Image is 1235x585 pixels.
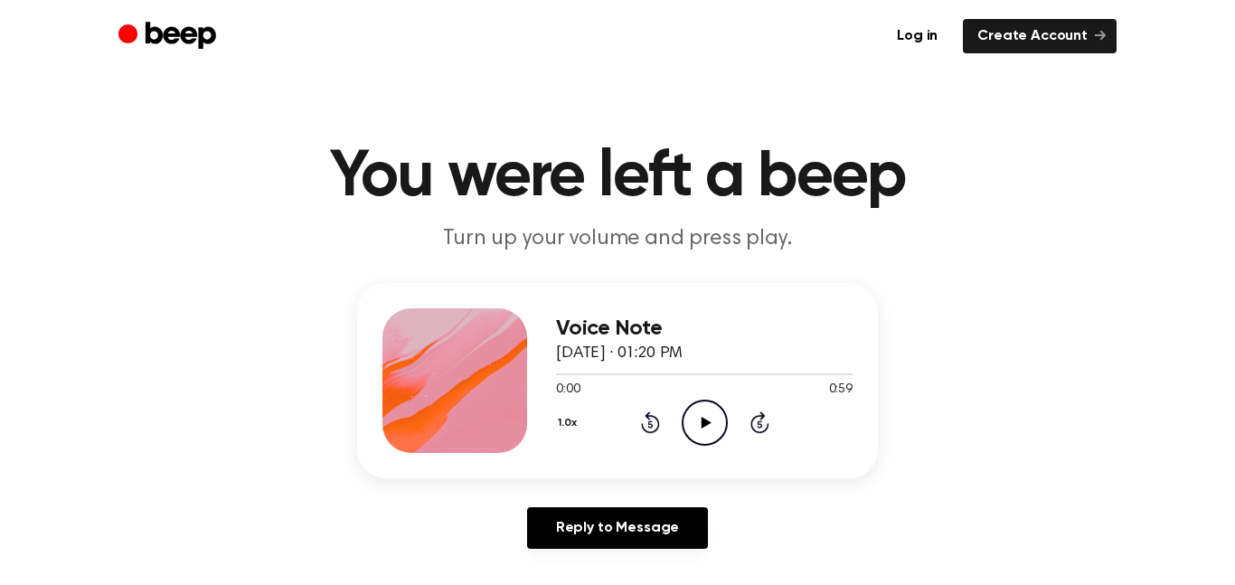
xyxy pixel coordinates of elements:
h3: Voice Note [556,316,853,341]
a: Beep [118,19,221,54]
a: Log in [882,19,952,53]
span: 0:00 [556,381,580,400]
a: Create Account [963,19,1117,53]
h1: You were left a beep [155,145,1080,210]
button: 1.0x [556,408,584,439]
span: [DATE] · 01:20 PM [556,345,683,362]
a: Reply to Message [527,507,708,549]
p: Turn up your volume and press play. [270,224,965,254]
span: 0:59 [829,381,853,400]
